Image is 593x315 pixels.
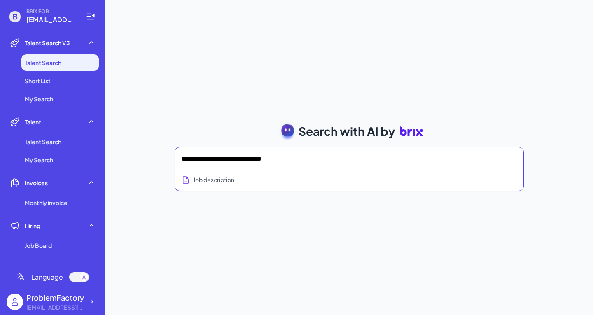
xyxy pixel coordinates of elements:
[26,303,84,312] div: martixingwei@gmail.com
[31,272,63,282] span: Language
[26,15,76,25] span: martixingwei@gmail.com
[25,222,40,230] span: Hiring
[26,292,84,303] div: ProblemFactory
[25,77,51,85] span: Short List
[25,156,53,164] span: My Search
[25,118,41,126] span: Talent
[7,294,23,310] img: user_logo.png
[25,138,61,146] span: Talent Search
[25,95,53,103] span: My Search
[299,123,395,140] span: Search with AI by
[25,39,70,47] span: Talent Search V3
[182,172,234,187] button: Search using job description
[25,179,48,187] span: Invoices
[25,241,52,250] span: Job Board
[25,58,61,67] span: Talent Search
[26,8,76,15] span: BRIX FOR
[25,198,68,207] span: Monthly invoice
